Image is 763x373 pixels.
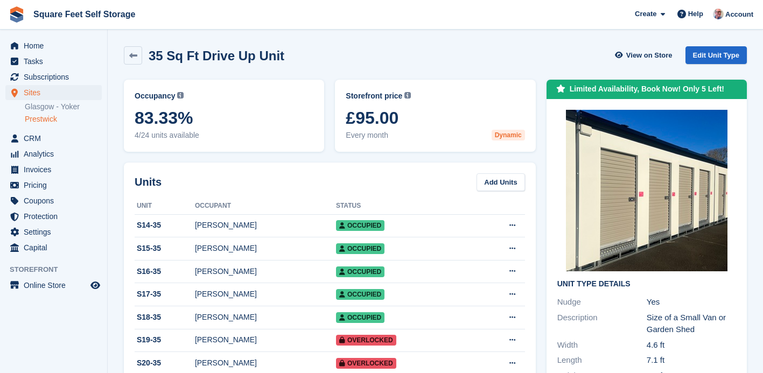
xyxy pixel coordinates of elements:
[566,110,727,271] img: IMG_4398.jpeg
[135,288,195,300] div: S17-35
[725,9,753,20] span: Account
[404,92,411,98] img: icon-info-grey-7440780725fd019a000dd9b08b2336e03edf1995a4989e88bcd33f0948082b44.svg
[195,288,336,300] div: [PERSON_NAME]
[135,90,175,102] span: Occupancy
[24,209,88,224] span: Protection
[647,296,736,308] div: Yes
[336,289,384,300] span: Occupied
[557,312,647,336] div: Description
[5,193,102,208] a: menu
[688,9,703,19] span: Help
[336,266,384,277] span: Occupied
[24,146,88,161] span: Analytics
[135,312,195,323] div: S18-35
[135,130,313,141] span: 4/24 units available
[24,69,88,85] span: Subscriptions
[346,130,524,141] span: Every month
[25,114,102,124] a: Prestwick
[5,224,102,240] a: menu
[336,358,396,369] span: Overlocked
[135,174,162,190] h2: Units
[195,357,336,369] div: [PERSON_NAME]
[685,46,747,64] a: Edit Unit Type
[177,92,184,98] img: icon-info-grey-7440780725fd019a000dd9b08b2336e03edf1995a4989e88bcd33f0948082b44.svg
[24,224,88,240] span: Settings
[336,243,384,254] span: Occupied
[5,38,102,53] a: menu
[10,264,107,275] span: Storefront
[195,220,336,231] div: [PERSON_NAME]
[135,357,195,369] div: S20-35
[5,54,102,69] a: menu
[195,312,336,323] div: [PERSON_NAME]
[24,193,88,208] span: Coupons
[135,220,195,231] div: S14-35
[25,102,102,112] a: Glasgow - Yoker
[5,69,102,85] a: menu
[135,108,313,128] span: 83.33%
[5,85,102,100] a: menu
[135,266,195,277] div: S16-35
[570,83,724,95] div: Limited Availability, Book Now! Only 5 Left!
[195,198,336,215] th: Occupant
[557,296,647,308] div: Nudge
[5,240,102,255] a: menu
[557,280,736,288] h2: Unit Type details
[9,6,25,23] img: stora-icon-8386f47178a22dfd0bd8f6a31ec36ba5ce8667c1dd55bd0f319d3a0aa187defe.svg
[24,240,88,255] span: Capital
[5,278,102,293] a: menu
[557,354,647,367] div: Length
[5,209,102,224] a: menu
[346,108,524,128] span: £95.00
[135,198,195,215] th: Unit
[135,243,195,254] div: S15-35
[5,146,102,161] a: menu
[336,198,473,215] th: Status
[24,162,88,177] span: Invoices
[713,9,724,19] img: David Greer
[647,312,736,336] div: Size of a Small Van or Garden Shed
[24,38,88,53] span: Home
[5,178,102,193] a: menu
[24,85,88,100] span: Sites
[557,339,647,351] div: Width
[336,335,396,346] span: Overlocked
[24,178,88,193] span: Pricing
[135,334,195,346] div: S19-35
[336,220,384,231] span: Occupied
[336,312,384,323] span: Occupied
[5,131,102,146] a: menu
[477,173,524,191] a: Add Units
[346,90,402,102] span: Storefront price
[647,354,736,367] div: 7.1 ft
[29,5,139,23] a: Square Feet Self Storage
[614,46,677,64] a: View on Store
[195,266,336,277] div: [PERSON_NAME]
[149,48,284,63] h2: 35 Sq Ft Drive Up Unit
[492,130,525,140] div: Dynamic
[647,339,736,351] div: 4.6 ft
[195,334,336,346] div: [PERSON_NAME]
[24,278,88,293] span: Online Store
[24,131,88,146] span: CRM
[635,9,656,19] span: Create
[626,50,673,61] span: View on Store
[195,243,336,254] div: [PERSON_NAME]
[24,54,88,69] span: Tasks
[5,162,102,177] a: menu
[89,279,102,292] a: Preview store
